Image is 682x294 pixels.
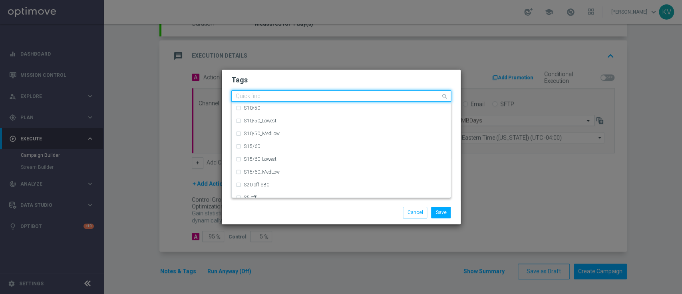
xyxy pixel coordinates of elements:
button: Save [431,207,451,218]
label: $20 off $80 [244,182,269,187]
div: $10/50 [236,102,447,114]
label: $15/60_MedLow [244,170,280,174]
div: $10/50_Lowest [236,114,447,127]
label: $10/50 [244,106,260,110]
h2: Tags [231,75,451,85]
div: $10/50_MedLow [236,127,447,140]
div: $15/60_Lowest [236,153,447,166]
ng-dropdown-panel: Options list [231,102,451,198]
label: $15/60 [244,144,260,149]
div: $15/60_MedLow [236,166,447,178]
div: $15/60 [236,140,447,153]
div: $20 off $80 [236,178,447,191]
button: Cancel [403,207,427,218]
label: $10/50_MedLow [244,131,280,136]
label: $10/50_Lowest [244,118,276,123]
div: $5 off [236,191,447,204]
label: $5 off [244,195,256,200]
label: $15/60_Lowest [244,157,276,162]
